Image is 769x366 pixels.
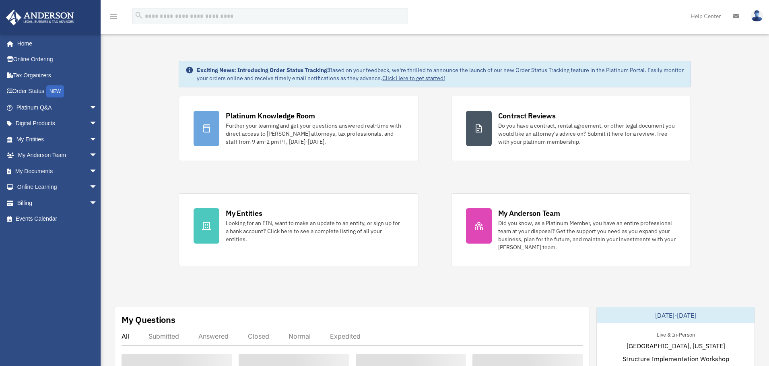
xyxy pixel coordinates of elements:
div: Contract Reviews [498,111,556,121]
div: Expedited [330,332,361,340]
a: My Entitiesarrow_drop_down [6,131,109,147]
div: All [122,332,129,340]
div: Do you have a contract, rental agreement, or other legal document you would like an attorney's ad... [498,122,676,146]
div: Did you know, as a Platinum Member, you have an entire professional team at your disposal? Get th... [498,219,676,251]
a: menu [109,14,118,21]
a: Platinum Q&Aarrow_drop_down [6,99,109,116]
span: arrow_drop_down [89,195,105,211]
a: Online Ordering [6,52,109,68]
div: Based on your feedback, we're thrilled to announce the launch of our new Order Status Tracking fe... [197,66,684,82]
img: Anderson Advisors Platinum Portal [4,10,76,25]
i: search [134,11,143,20]
img: User Pic [751,10,763,22]
div: Platinum Knowledge Room [226,111,315,121]
a: Online Learningarrow_drop_down [6,179,109,195]
div: My Anderson Team [498,208,560,218]
a: My Anderson Teamarrow_drop_down [6,147,109,163]
div: Further your learning and get your questions answered real-time with direct access to [PERSON_NAM... [226,122,404,146]
a: Home [6,35,105,52]
div: [DATE]-[DATE] [597,307,755,323]
a: Tax Organizers [6,67,109,83]
a: My Documentsarrow_drop_down [6,163,109,179]
div: Answered [198,332,229,340]
div: Submitted [148,332,179,340]
a: My Entities Looking for an EIN, want to make an update to an entity, or sign up for a bank accoun... [179,193,419,266]
span: arrow_drop_down [89,116,105,132]
span: arrow_drop_down [89,179,105,196]
strong: Exciting News: Introducing Order Status Tracking! [197,66,329,74]
i: menu [109,11,118,21]
div: Closed [248,332,269,340]
div: Looking for an EIN, want to make an update to an entity, or sign up for a bank account? Click her... [226,219,404,243]
span: arrow_drop_down [89,163,105,180]
span: [GEOGRAPHIC_DATA], [US_STATE] [627,341,725,351]
a: Contract Reviews Do you have a contract, rental agreement, or other legal document you would like... [451,96,691,161]
span: arrow_drop_down [89,147,105,164]
a: My Anderson Team Did you know, as a Platinum Member, you have an entire professional team at your... [451,193,691,266]
a: Order StatusNEW [6,83,109,100]
span: arrow_drop_down [89,99,105,116]
div: Normal [289,332,311,340]
a: Click Here to get started! [382,74,445,82]
span: Structure Implementation Workshop [623,354,729,364]
div: My Entities [226,208,262,218]
a: Digital Productsarrow_drop_down [6,116,109,132]
div: NEW [46,85,64,97]
a: Events Calendar [6,211,109,227]
div: My Questions [122,314,175,326]
span: arrow_drop_down [89,131,105,148]
a: Platinum Knowledge Room Further your learning and get your questions answered real-time with dire... [179,96,419,161]
a: Billingarrow_drop_down [6,195,109,211]
div: Live & In-Person [650,330,701,338]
